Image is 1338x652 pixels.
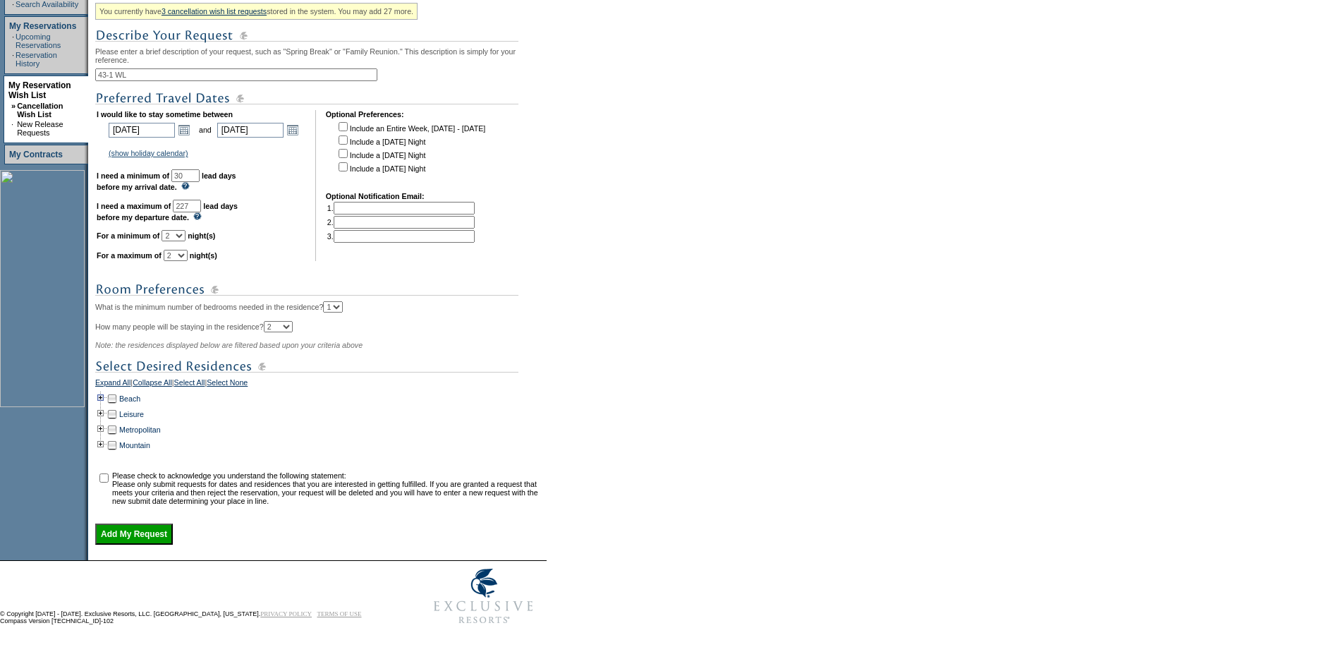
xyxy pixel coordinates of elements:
[11,102,16,110] b: »
[95,281,518,298] img: subTtlRoomPreferences.gif
[326,192,425,200] b: Optional Notification Email:
[97,171,169,180] b: I need a minimum of
[17,102,63,119] a: Cancellation Wish List
[285,122,300,138] a: Open the calendar popup.
[17,120,63,137] a: New Release Requests
[176,122,192,138] a: Open the calendar popup.
[119,441,150,449] a: Mountain
[326,110,404,119] b: Optional Preferences:
[162,7,267,16] a: 3 cancellation wish list requests
[9,21,76,31] a: My Reservations
[16,32,61,49] a: Upcoming Reservations
[8,80,71,100] a: My Reservation Wish List
[188,231,215,240] b: night(s)
[327,230,475,243] td: 3.
[97,251,162,260] b: For a maximum of
[16,51,57,68] a: Reservation History
[109,123,175,138] input: Date format: M/D/Y. Shortcut keys: [T] for Today. [UP] or [.] for Next Day. [DOWN] or [,] for Pre...
[190,251,217,260] b: night(s)
[95,524,173,545] input: Add My Request
[217,123,284,138] input: Date format: M/D/Y. Shortcut keys: [T] for Today. [UP] or [.] for Next Day. [DOWN] or [,] for Pre...
[97,202,171,210] b: I need a maximum of
[95,3,418,20] div: You currently have stored in the system. You may add 27 more.
[133,378,172,391] a: Collapse All
[181,182,190,190] img: questionMark_lightBlue.gif
[95,378,543,391] div: | | |
[11,120,16,137] td: ·
[119,394,140,403] a: Beach
[336,120,485,182] td: Include an Entire Week, [DATE] - [DATE] Include a [DATE] Night Include a [DATE] Night Include a [...
[193,212,202,220] img: questionMark_lightBlue.gif
[119,425,161,434] a: Metropolitan
[207,378,248,391] a: Select None
[197,120,214,140] td: and
[174,378,205,391] a: Select All
[119,410,144,418] a: Leisure
[112,471,542,505] td: Please check to acknowledge you understand the following statement: Please only submit requests f...
[97,202,238,222] b: lead days before my departure date.
[109,149,188,157] a: (show holiday calendar)
[327,216,475,229] td: 2.
[420,561,547,632] img: Exclusive Resorts
[9,150,63,159] a: My Contracts
[260,610,312,617] a: PRIVACY POLICY
[97,171,236,191] b: lead days before my arrival date.
[95,378,130,391] a: Expand All
[97,110,233,119] b: I would like to stay sometime between
[97,231,159,240] b: For a minimum of
[95,341,363,349] span: Note: the residences displayed below are filtered based upon your criteria above
[12,51,14,68] td: ·
[327,202,475,215] td: 1.
[12,32,14,49] td: ·
[317,610,362,617] a: TERMS OF USE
